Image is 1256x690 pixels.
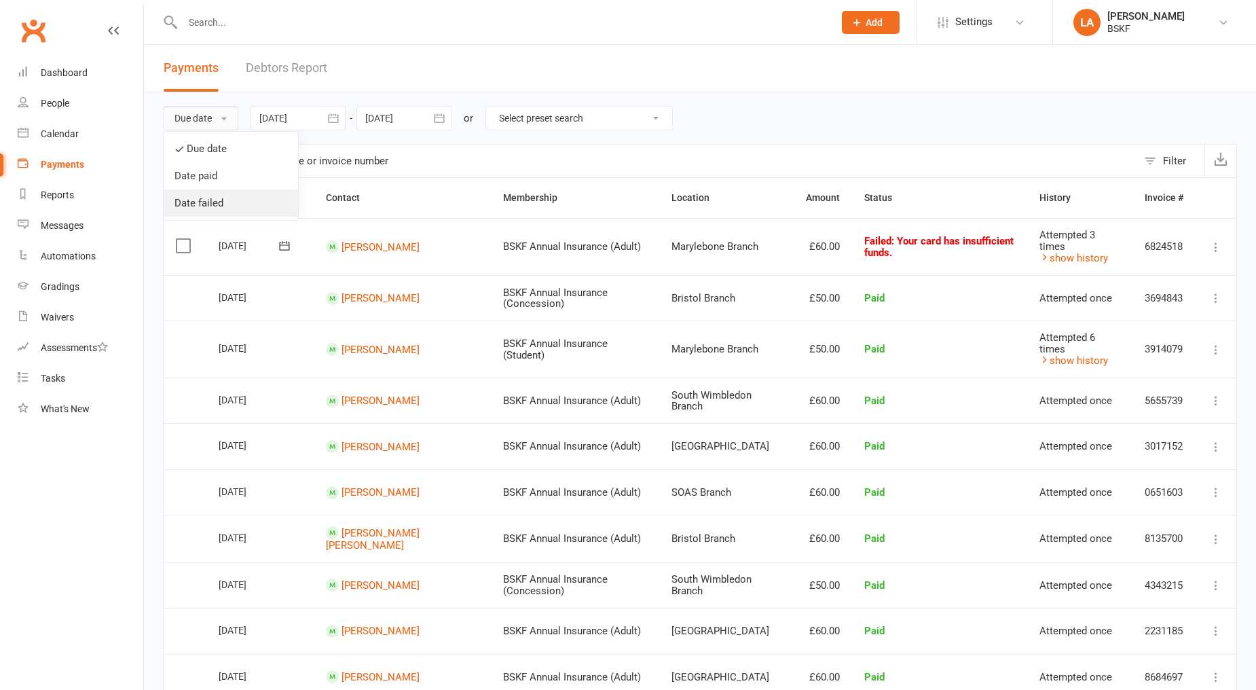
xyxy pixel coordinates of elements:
[1132,378,1196,424] td: 5655739
[503,573,608,597] span: BSKF Annual Insurance (Concession)
[1132,218,1196,275] td: 6824518
[341,240,420,253] a: [PERSON_NAME]
[1039,331,1095,355] span: Attempted 6 times
[794,608,852,654] td: £60.00
[503,532,641,545] span: BSKF Annual Insurance (Adult)
[794,515,852,562] td: £60.00
[219,389,281,410] div: [DATE]
[41,220,84,231] div: Messages
[659,321,794,378] td: Marylebone Branch
[41,312,74,323] div: Waivers
[18,363,143,394] a: Tasks
[1107,10,1185,22] div: [PERSON_NAME]
[1039,671,1112,683] span: Attempted once
[18,149,143,180] a: Payments
[164,135,298,162] a: Due date
[864,579,885,592] span: Paid
[18,119,143,149] a: Calendar
[41,128,79,139] div: Calendar
[1132,423,1196,469] td: 3017152
[864,395,885,407] span: Paid
[1132,562,1196,609] td: 4343215
[18,333,143,363] a: Assessments
[659,562,794,609] td: South Wimbledon Branch
[955,7,993,37] span: Settings
[503,486,641,498] span: BSKF Annual Insurance (Adult)
[864,532,885,545] span: Paid
[1132,178,1196,218] th: Invoice #
[41,251,96,261] div: Automations
[341,343,420,355] a: [PERSON_NAME]
[864,440,885,452] span: Paid
[41,373,65,384] div: Tasks
[503,625,641,637] span: BSKF Annual Insurance (Adult)
[659,515,794,562] td: Bristol Branch
[794,423,852,469] td: £60.00
[1132,469,1196,515] td: 0651603
[864,292,885,304] span: Paid
[164,189,298,217] a: Date failed
[219,574,281,595] div: [DATE]
[1132,608,1196,654] td: 2231185
[341,671,420,683] a: [PERSON_NAME]
[179,13,824,32] input: Search...
[41,98,69,109] div: People
[164,162,298,189] a: Date paid
[219,435,281,456] div: [DATE]
[18,180,143,211] a: Reports
[41,189,74,200] div: Reports
[659,178,794,218] th: Location
[1039,440,1112,452] span: Attempted once
[219,235,281,256] div: [DATE]
[864,671,885,683] span: Paid
[163,106,238,130] button: Due date
[842,11,900,34] button: Add
[164,45,219,92] button: Payments
[659,275,794,321] td: Bristol Branch
[1137,145,1204,177] button: Filter
[326,527,420,552] a: [PERSON_NAME] [PERSON_NAME]
[794,178,852,218] th: Amount
[164,145,1137,177] input: Search by contact name or invoice number
[219,287,281,308] div: [DATE]
[1027,178,1132,218] th: History
[659,608,794,654] td: [GEOGRAPHIC_DATA]
[503,395,641,407] span: BSKF Annual Insurance (Adult)
[503,671,641,683] span: BSKF Annual Insurance (Adult)
[18,58,143,88] a: Dashboard
[16,14,50,48] a: Clubworx
[219,527,281,548] div: [DATE]
[794,321,852,378] td: £50.00
[341,486,420,498] a: [PERSON_NAME]
[794,562,852,609] td: £50.00
[341,579,420,592] a: [PERSON_NAME]
[1039,252,1108,264] a: show history
[503,240,641,253] span: BSKF Annual Insurance (Adult)
[864,235,1014,259] span: : Your card has insufficient funds.
[866,17,883,28] span: Add
[864,343,885,355] span: Paid
[219,481,281,502] div: [DATE]
[219,338,281,359] div: [DATE]
[341,292,420,304] a: [PERSON_NAME]
[164,60,219,75] span: Payments
[341,395,420,407] a: [PERSON_NAME]
[1039,292,1112,304] span: Attempted once
[794,378,852,424] td: £60.00
[1039,532,1112,545] span: Attempted once
[794,275,852,321] td: £50.00
[1107,22,1185,35] div: BSKF
[659,378,794,424] td: South Wimbledon Branch
[864,235,1014,259] span: Failed
[659,423,794,469] td: [GEOGRAPHIC_DATA]
[341,440,420,452] a: [PERSON_NAME]
[794,218,852,275] td: £60.00
[41,281,79,292] div: Gradings
[1039,355,1108,367] a: show history
[659,218,794,275] td: Marylebone Branch
[341,625,420,637] a: [PERSON_NAME]
[18,302,143,333] a: Waivers
[864,625,885,637] span: Paid
[18,211,143,241] a: Messages
[659,469,794,515] td: SOAS Branch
